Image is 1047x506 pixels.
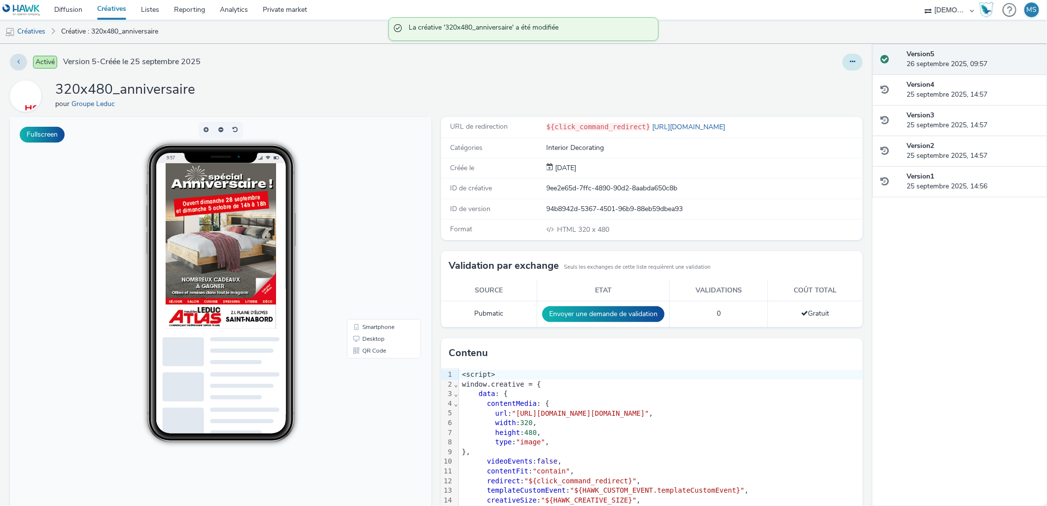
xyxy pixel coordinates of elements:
div: : , [459,457,863,467]
div: : , [459,486,863,496]
div: 11 [441,467,454,476]
span: "${click_command_redirect}" [524,477,637,485]
span: ID de créative [450,183,492,193]
div: : { [459,399,863,409]
span: ID de version [450,204,490,214]
th: Coût total [768,281,863,301]
span: contentFit [487,467,528,475]
span: "image" [516,438,545,446]
img: Groupe Leduc [11,82,40,110]
strong: Version 1 [907,172,935,181]
div: : , [459,467,863,476]
div: 3 [441,389,454,399]
span: La créative '320x480_anniversaire' a été modifiée [409,23,648,36]
span: Fold line [454,380,458,388]
div: 14 [441,496,454,506]
div: 5 [441,408,454,418]
div: 26 septembre 2025, 09:57 [907,49,1039,70]
td: Pubmatic [441,301,537,327]
span: Créée le [450,163,474,173]
span: Fold line [454,399,458,407]
span: height [495,429,521,436]
span: "${HAWK_CREATIVE_SIZE}" [541,496,636,504]
div: : , [459,437,863,447]
span: Gratuit [802,309,830,318]
span: Fold line [454,390,458,398]
div: MS [1027,2,1037,17]
span: 320 [520,419,532,427]
span: "contain" [533,467,570,475]
span: Activé [33,56,57,69]
div: 94b8942d-5367-4501-96b9-88eb59dbea93 [547,204,862,214]
div: : , [459,409,863,419]
small: Seuls les exchanges de cette liste requièrent une validation [564,263,710,271]
span: 480 [524,429,537,436]
div: 7 [441,428,454,438]
div: 4 [441,399,454,409]
h3: Validation par exchange [449,258,559,273]
div: }, [459,447,863,457]
th: Source [441,281,537,301]
th: Validations [669,281,768,301]
span: videoEvents [487,457,533,465]
span: "[URL][DOMAIN_NAME][DOMAIN_NAME]" [512,409,649,417]
a: Groupe Leduc [10,91,45,101]
span: contentMedia [487,399,537,407]
li: QR Code [339,228,409,240]
div: 25 septembre 2025, 14:57 [907,141,1039,161]
div: 9ee2e65d-7ffc-4890-90d2-8aabda650c8b [547,183,862,193]
span: HTML [558,225,579,234]
span: Desktop [352,219,375,225]
span: URL de redirection [450,122,508,131]
div: 10 [441,457,454,467]
div: Interior Decorating [547,143,862,153]
span: 9:57 [156,38,165,43]
div: <script> [459,370,863,380]
div: 9 [441,447,454,457]
li: Smartphone [339,204,409,216]
img: undefined Logo [2,4,40,16]
span: "${HAWK_CUSTOM_EVENT.templateCustomEvent}" [570,486,744,494]
strong: Version 5 [907,49,935,59]
span: Catégories [450,143,483,152]
span: redirect [487,477,520,485]
div: 12 [441,476,454,486]
div: 25 septembre 2025, 14:57 [907,80,1039,100]
div: 25 septembre 2025, 14:56 [907,172,1039,192]
div: : , [459,428,863,438]
span: Format [450,224,472,234]
li: Desktop [339,216,409,228]
div: : , [459,496,863,506]
span: Version 5 - Créée le 25 septembre 2025 [63,56,201,68]
div: 13 [441,486,454,496]
span: pour [55,99,71,108]
a: Créative : 320x480_anniversaire [56,20,163,43]
div: Création 25 septembre 2025, 14:56 [554,163,577,173]
img: mobile [5,27,15,37]
div: 6 [441,418,454,428]
a: [URL][DOMAIN_NAME] [650,122,729,132]
span: QR Code [352,231,376,237]
div: window.creative = { [459,380,863,390]
div: : { [459,389,863,399]
th: Etat [537,281,669,301]
img: Hawk Academy [979,2,994,18]
h1: 320x480_anniversaire [55,80,195,99]
code: ${click_command_redirect} [547,123,651,131]
div: : , [459,476,863,486]
div: : , [459,418,863,428]
h3: Contenu [449,346,488,361]
strong: Version 4 [907,80,935,89]
button: Fullscreen [20,127,65,143]
span: [DATE] [554,163,577,173]
strong: Version 2 [907,141,935,150]
span: width [495,419,516,427]
span: url [495,409,508,417]
span: 0 [717,309,721,318]
span: creativeSize [487,496,537,504]
span: 320 x 480 [557,225,610,234]
span: Smartphone [352,207,384,213]
span: templateCustomEvent [487,486,566,494]
div: 2 [441,380,454,390]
